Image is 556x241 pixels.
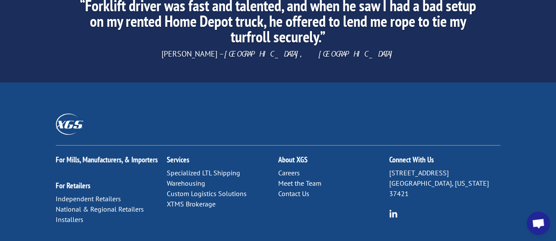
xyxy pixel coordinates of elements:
[389,209,397,218] img: group-6
[278,179,321,187] a: Meet the Team
[56,114,83,135] img: XGS_Logos_ALL_2024_All_White
[167,189,247,198] a: Custom Logistics Solutions
[167,155,189,165] a: Services
[527,212,550,235] a: Open chat
[56,194,121,203] a: Independent Retailers
[224,49,394,59] em: [GEOGRAPHIC_DATA], [GEOGRAPHIC_DATA]
[278,155,307,165] a: About XGS
[389,156,500,168] h2: Connect With Us
[56,155,158,165] a: For Mills, Manufacturers, & Importers
[389,168,500,199] p: [STREET_ADDRESS] [GEOGRAPHIC_DATA], [US_STATE] 37421
[278,168,299,177] a: Careers
[278,189,309,198] a: Contact Us
[56,181,90,190] a: For Retailers
[167,168,240,177] a: Specialized LTL Shipping
[167,200,216,208] a: XTMS Brokerage
[56,215,83,224] a: Installers
[56,205,144,213] a: National & Regional Retailers
[167,179,205,187] a: Warehousing
[162,49,394,59] span: [PERSON_NAME] –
